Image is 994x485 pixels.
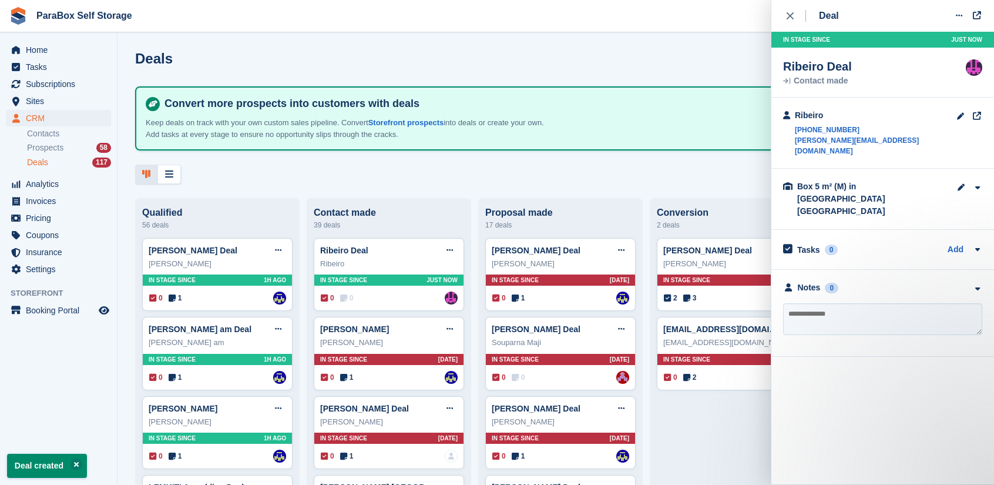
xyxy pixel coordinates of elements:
[795,135,956,156] a: [PERSON_NAME][EMAIL_ADDRESS][DOMAIN_NAME]
[663,246,752,255] a: [PERSON_NAME] Deal
[314,208,464,218] div: Contact made
[146,117,557,140] p: Keep deals on track with your own custom sales pipeline. Convert into deals or create your own. A...
[6,176,111,192] a: menu
[657,218,807,232] div: 2 deals
[149,337,286,349] div: [PERSON_NAME] am
[149,416,286,428] div: [PERSON_NAME]
[492,434,539,443] span: In stage since
[7,454,87,478] p: Deal created
[160,97,966,111] h4: Convert more prospects into customers with deals
[149,372,163,383] span: 0
[485,218,636,232] div: 17 deals
[27,128,111,139] a: Contacts
[320,355,367,364] span: In stage since
[320,325,389,334] a: [PERSON_NAME]
[783,35,830,44] span: In stage since
[142,218,293,232] div: 56 deals
[797,245,820,255] h2: Tasks
[26,193,96,209] span: Invoices
[321,293,334,303] span: 0
[445,292,458,305] a: Paul Wolfson
[492,404,580,413] a: [PERSON_NAME] Deal
[320,404,409,413] a: [PERSON_NAME] Deal
[657,208,807,218] div: Conversion
[492,372,506,383] span: 0
[492,355,539,364] span: In stage since
[664,372,677,383] span: 0
[798,282,821,294] div: Notes
[149,325,251,334] a: [PERSON_NAME] am Deal
[6,261,111,277] a: menu
[663,325,827,334] a: [EMAIL_ADDRESS][DOMAIN_NAME] Deal
[445,450,458,463] img: deal-assignee-blank
[427,276,458,285] span: Just now
[663,337,801,349] div: [EMAIL_ADDRESS][DOMAIN_NAME]
[783,77,852,85] div: Contact made
[966,59,982,76] a: Paul Wolfson
[320,276,367,285] span: In stage since
[825,283,838,293] div: 0
[610,355,629,364] span: [DATE]
[97,303,111,317] a: Preview store
[27,142,111,154] a: Prospects 58
[92,158,111,168] div: 117
[26,59,96,75] span: Tasks
[169,293,182,303] span: 1
[264,276,286,285] span: 1H AGO
[26,76,96,92] span: Subscriptions
[273,371,286,384] a: Gaspard Frey
[512,451,525,461] span: 1
[492,416,629,428] div: [PERSON_NAME]
[169,372,182,383] span: 1
[340,372,354,383] span: 1
[616,292,629,305] img: Gaspard Frey
[27,156,111,169] a: Deals 117
[320,258,458,270] div: Ribeiro
[438,434,458,443] span: [DATE]
[320,434,367,443] span: In stage since
[663,258,801,270] div: [PERSON_NAME]
[26,244,96,260] span: Insurance
[96,143,111,153] div: 58
[26,42,96,58] span: Home
[26,93,96,109] span: Sites
[273,450,286,463] img: Gaspard Frey
[320,246,368,255] a: Ribeiro Deal
[9,7,27,25] img: stora-icon-8386f47178a22dfd0bd8f6a31ec36ba5ce8667c1dd55bd0f319d3a0aa187defe.svg
[492,451,506,461] span: 0
[6,227,111,243] a: menu
[32,6,137,25] a: ParaBox Self Storage
[445,371,458,384] img: Gaspard Frey
[340,451,354,461] span: 1
[819,9,839,23] div: Deal
[948,243,963,257] a: Add
[795,125,956,135] a: [PHONE_NUMBER]
[512,293,525,303] span: 1
[783,59,852,73] div: Ribeiro Deal
[610,276,629,285] span: [DATE]
[321,372,334,383] span: 0
[6,193,111,209] a: menu
[951,35,982,44] span: Just now
[616,371,629,384] img: Yan Grandjean
[492,246,580,255] a: [PERSON_NAME] Deal
[26,302,96,319] span: Booking Portal
[149,404,217,413] a: [PERSON_NAME]
[149,246,237,255] a: [PERSON_NAME] Deal
[26,261,96,277] span: Settings
[11,287,117,299] span: Storefront
[320,416,458,428] div: [PERSON_NAME]
[314,218,464,232] div: 39 deals
[663,276,710,285] span: In stage since
[264,355,286,364] span: 1H AGO
[26,176,96,192] span: Analytics
[26,110,96,126] span: CRM
[135,51,173,66] h1: Deals
[149,451,163,461] span: 0
[149,258,286,270] div: [PERSON_NAME]
[340,293,354,303] span: 0
[664,293,677,303] span: 2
